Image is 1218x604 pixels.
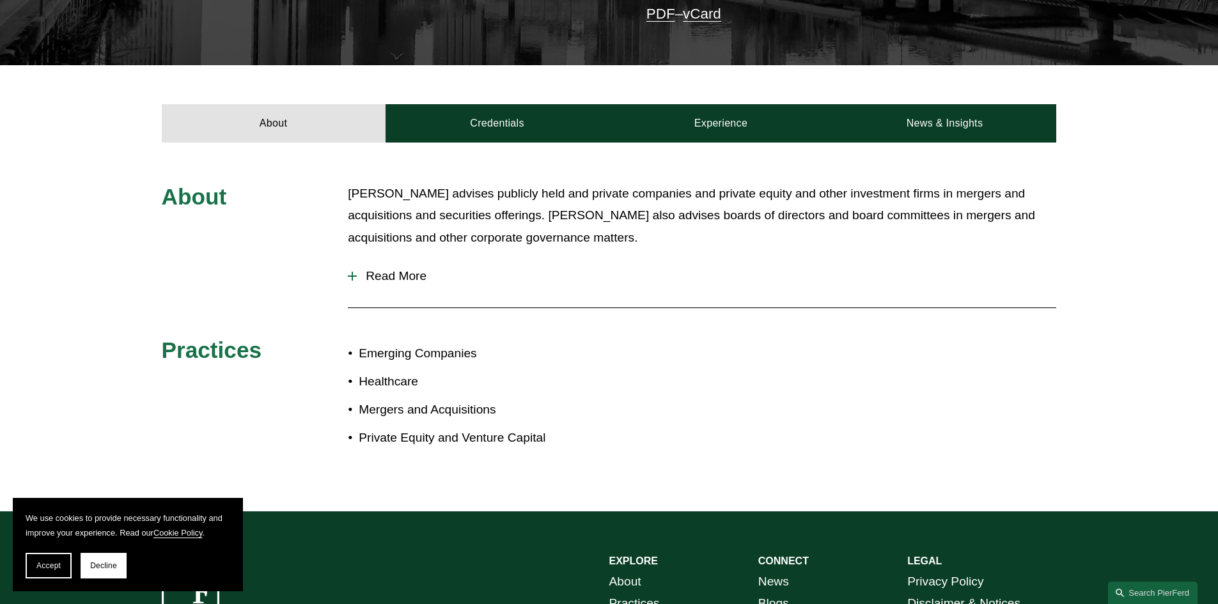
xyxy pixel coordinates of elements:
[162,184,227,209] span: About
[609,104,833,143] a: Experience
[348,183,1056,249] p: [PERSON_NAME] advises publicly held and private companies and private equity and other investment...
[162,104,386,143] a: About
[357,269,1056,283] span: Read More
[907,571,983,593] a: Privacy Policy
[348,259,1056,293] button: Read More
[36,561,61,570] span: Accept
[81,553,127,578] button: Decline
[907,555,942,566] strong: LEGAL
[609,555,658,566] strong: EXPLORE
[832,104,1056,143] a: News & Insights
[386,104,609,143] a: Credentials
[359,371,609,393] p: Healthcare
[609,571,641,593] a: About
[646,6,675,22] a: PDF
[90,561,117,570] span: Decline
[13,498,243,591] section: Cookie banner
[26,511,230,540] p: We use cookies to provide necessary functionality and improve your experience. Read our .
[683,6,721,22] a: vCard
[359,399,609,421] p: Mergers and Acquisitions
[758,555,809,566] strong: CONNECT
[758,571,789,593] a: News
[359,343,609,365] p: Emerging Companies
[359,427,609,449] p: Private Equity and Venture Capital
[162,337,262,362] span: Practices
[26,553,72,578] button: Accept
[153,528,203,538] a: Cookie Policy
[1108,582,1198,604] a: Search this site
